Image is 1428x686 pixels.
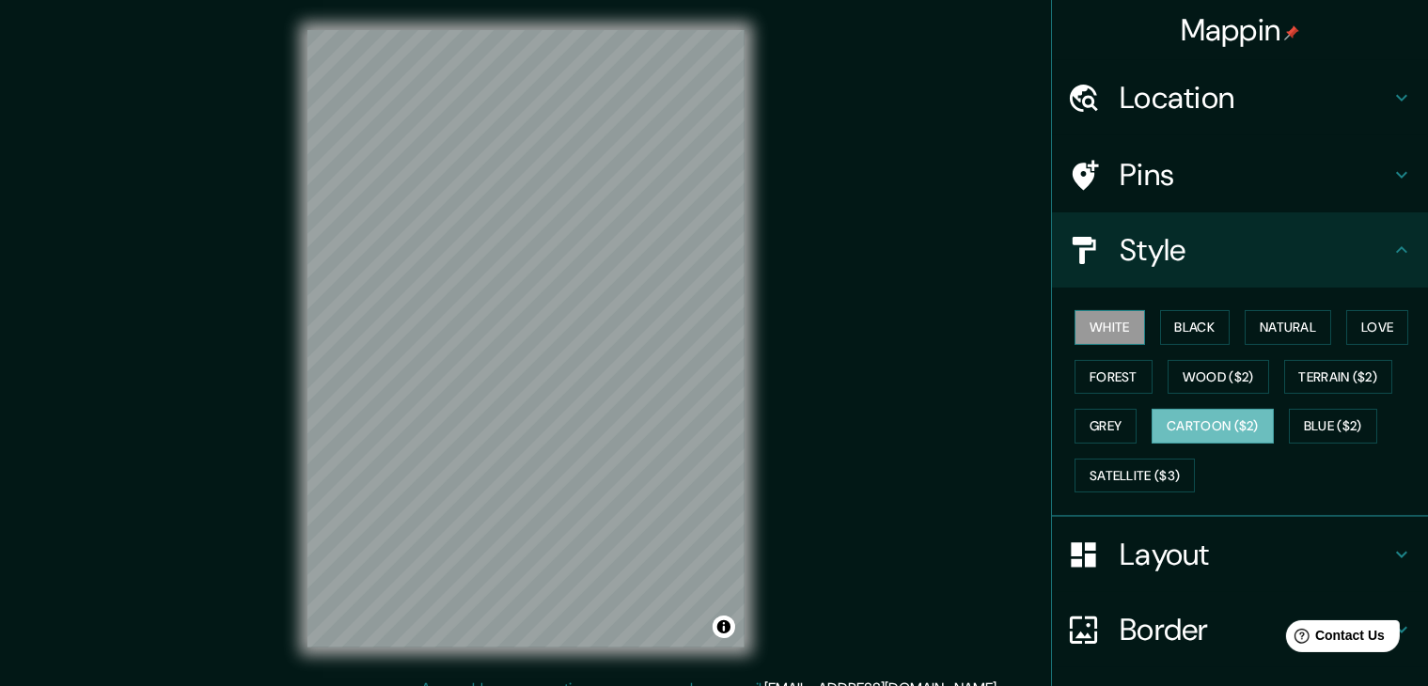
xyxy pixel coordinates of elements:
[1075,459,1195,493] button: Satellite ($3)
[1120,231,1390,269] h4: Style
[1245,310,1331,345] button: Natural
[1120,611,1390,648] h4: Border
[1052,137,1428,212] div: Pins
[1052,592,1428,667] div: Border
[713,616,735,638] button: Toggle attribution
[1284,360,1393,395] button: Terrain ($2)
[1284,25,1299,40] img: pin-icon.png
[1052,212,1428,288] div: Style
[1289,409,1377,444] button: Blue ($2)
[1152,409,1274,444] button: Cartoon ($2)
[1346,310,1408,345] button: Love
[1181,11,1300,49] h4: Mappin
[1120,156,1390,194] h4: Pins
[1160,310,1231,345] button: Black
[1075,360,1153,395] button: Forest
[1075,310,1145,345] button: White
[1052,517,1428,592] div: Layout
[1168,360,1269,395] button: Wood ($2)
[1075,409,1137,444] button: Grey
[1261,613,1407,665] iframe: Help widget launcher
[1120,536,1390,573] h4: Layout
[1120,79,1390,117] h4: Location
[1052,60,1428,135] div: Location
[307,30,745,647] canvas: Map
